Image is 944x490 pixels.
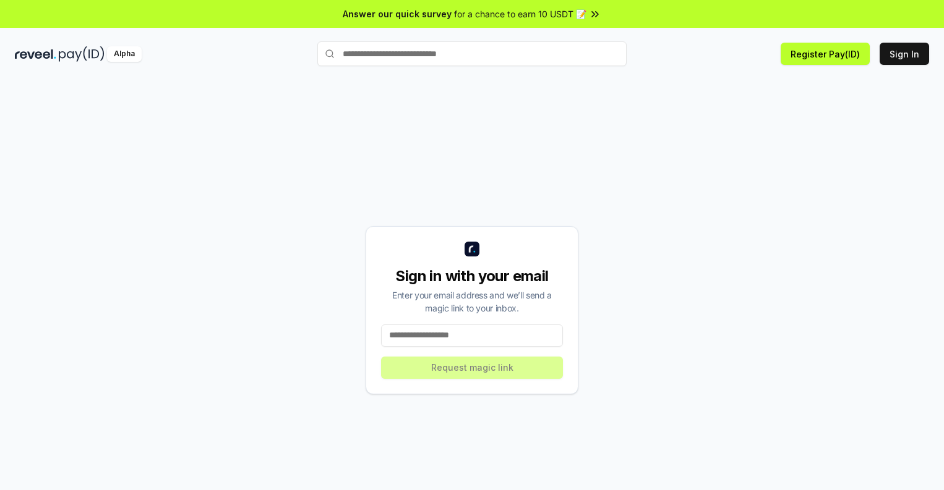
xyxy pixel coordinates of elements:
button: Sign In [880,43,929,65]
span: Answer our quick survey [343,7,452,20]
img: reveel_dark [15,46,56,62]
div: Sign in with your email [381,266,563,286]
span: for a chance to earn 10 USDT 📝 [454,7,586,20]
div: Alpha [107,46,142,62]
button: Register Pay(ID) [781,43,870,65]
img: pay_id [59,46,105,62]
img: logo_small [465,242,479,256]
div: Enter your email address and we’ll send a magic link to your inbox. [381,289,563,315]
